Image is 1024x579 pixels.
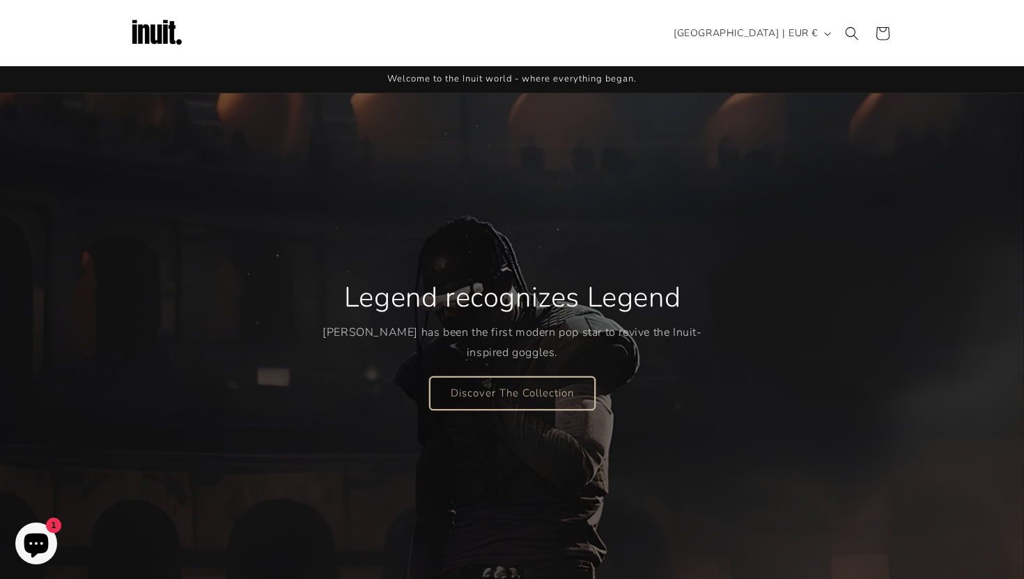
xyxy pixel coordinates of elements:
[837,18,867,49] summary: Search
[665,20,837,47] button: [GEOGRAPHIC_DATA] | EUR €
[674,26,818,40] span: [GEOGRAPHIC_DATA] | EUR €
[430,376,595,409] a: Discover The Collection
[11,523,61,568] inbox-online-store-chat: Shopify online store chat
[343,279,680,316] h2: Legend recognizes Legend
[387,72,637,85] span: Welcome to the Inuit world - where everything began.
[323,323,702,363] p: [PERSON_NAME] has been the first modern pop star to revive the Inuit-inspired goggles.
[129,6,185,61] img: Inuit Logo
[129,66,895,93] div: Announcement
